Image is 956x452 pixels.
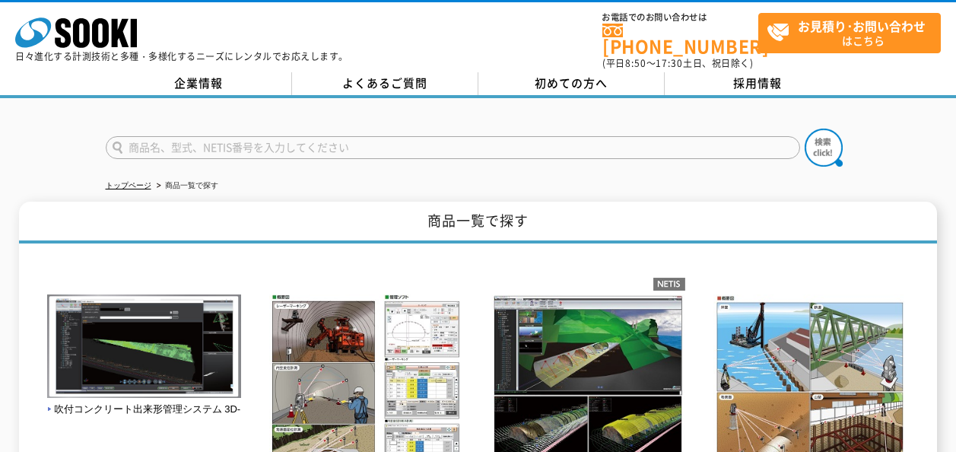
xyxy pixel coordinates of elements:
[805,129,843,167] img: btn_search.png
[478,72,665,95] a: 初めての方へ
[292,72,478,95] a: よくあるご質問
[656,56,683,70] span: 17:30
[535,75,608,91] span: 初めての方へ
[653,278,685,291] img: netis
[106,136,800,159] input: 商品名、型式、NETIS番号を入力してください
[665,72,851,95] a: 採用情報
[15,52,348,61] p: 日々進化する計測技術と多種・多様化するニーズにレンタルでお応えします。
[758,13,941,53] a: お見積り･お問い合わせはこちら
[154,178,218,194] li: 商品一覧で探す
[602,13,758,22] span: お電話でのお問い合わせは
[106,181,151,189] a: トップページ
[106,72,292,95] a: 企業情報
[19,202,937,244] h1: 商品一覧で探す
[47,402,241,418] span: 吹付コンクリート出来形管理システム 3D-
[602,24,758,55] a: [PHONE_NUMBER]
[602,56,753,70] span: (平日 ～ 土日、祝日除く)
[47,387,241,415] a: 吹付コンクリート出来形管理システム 3D-
[625,56,646,70] span: 8:50
[798,17,926,35] strong: お見積り･お問い合わせ
[47,294,241,402] img: 吹付コンクリート出来形管理システム 3D-
[767,14,940,52] span: はこちら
